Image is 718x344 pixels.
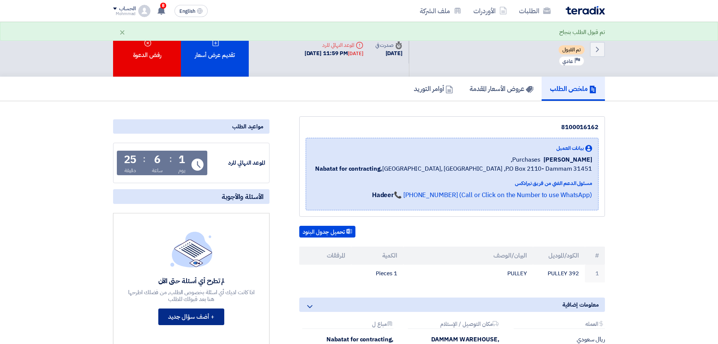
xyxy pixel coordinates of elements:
[160,3,166,9] span: 8
[326,335,394,344] b: Nabatat for contracting,
[403,247,533,265] th: البيان/الوصف
[513,2,557,20] a: الطلبات
[124,154,137,165] div: 25
[414,84,453,93] h5: أوامر التوريد
[305,49,363,58] div: [DATE] 11:59 PM
[414,2,467,20] a: ملف الشركة
[299,226,355,238] button: تحميل جدول البنود
[170,231,213,267] img: empty_state_list.svg
[533,265,585,282] td: 392 PULLEY
[305,41,363,49] div: الموعد النهائي للرد
[315,164,592,173] span: [GEOGRAPHIC_DATA], [GEOGRAPHIC_DATA] ,P.O Box 2110- Dammam 31451
[511,336,605,343] div: ريال سعودي
[394,190,592,200] a: 📞 [PHONE_NUMBER] (Call or Click on the Number to use WhatsApp)
[431,335,499,344] b: DAMMAM WAREHOUSE,
[408,321,499,329] div: مكان التوصيل / الإستلام
[113,22,181,77] div: رفض الدعوة
[375,41,403,49] div: صدرت في
[179,9,195,14] span: English
[556,144,584,152] span: بيانات العميل
[179,154,185,165] div: 1
[403,265,533,282] td: PULLEY
[372,190,394,200] strong: Hadeer
[222,192,263,201] span: الأسئلة والأجوبة
[566,6,605,15] img: Teradix logo
[543,155,592,164] span: [PERSON_NAME]
[169,152,172,166] div: :
[158,309,224,325] button: + أضف سؤال جديد
[113,119,269,134] div: مواعيد الطلب
[154,154,161,165] div: 6
[124,167,136,174] div: دقيقة
[585,247,605,265] th: #
[127,276,256,285] div: لم تطرح أي أسئلة حتى الآن
[348,50,363,57] div: [DATE]
[306,123,599,132] div: 8100016162
[143,152,145,166] div: :
[550,84,597,93] h5: ملخص الطلب
[138,5,150,17] img: profile_test.png
[562,301,599,309] span: معلومات إضافية
[315,179,592,187] div: مسئول الدعم الفني من فريق تيرادكس
[467,2,513,20] a: الأوردرات
[302,321,393,329] div: مباع ل
[315,164,383,173] b: Nabatat for contracting,
[533,247,585,265] th: الكود/الموديل
[511,155,540,164] span: Purchases,
[375,49,403,58] div: [DATE]
[559,45,585,54] span: تم القبول
[119,28,126,37] div: ×
[562,58,573,65] span: عادي
[351,247,403,265] th: الكمية
[181,22,249,77] div: تقديم عرض أسعار
[559,28,605,37] div: تم قبول الطلب بنجاح
[209,159,265,167] div: الموعد النهائي للرد
[175,5,208,17] button: English
[152,167,163,174] div: ساعة
[470,84,533,93] h5: عروض الأسعار المقدمة
[119,6,135,12] div: الحساب
[127,289,256,302] div: اذا كانت لديك أي اسئلة بخصوص الطلب, من فضلك اطرحها هنا بعد قبولك للطلب
[113,12,135,16] div: Mohmmad
[542,77,605,101] a: ملخص الطلب
[585,265,605,282] td: 1
[178,167,185,174] div: يوم
[406,77,461,101] a: أوامر التوريد
[514,321,605,329] div: العمله
[461,77,542,101] a: عروض الأسعار المقدمة
[351,265,403,282] td: 1 Pieces
[299,247,351,265] th: المرفقات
